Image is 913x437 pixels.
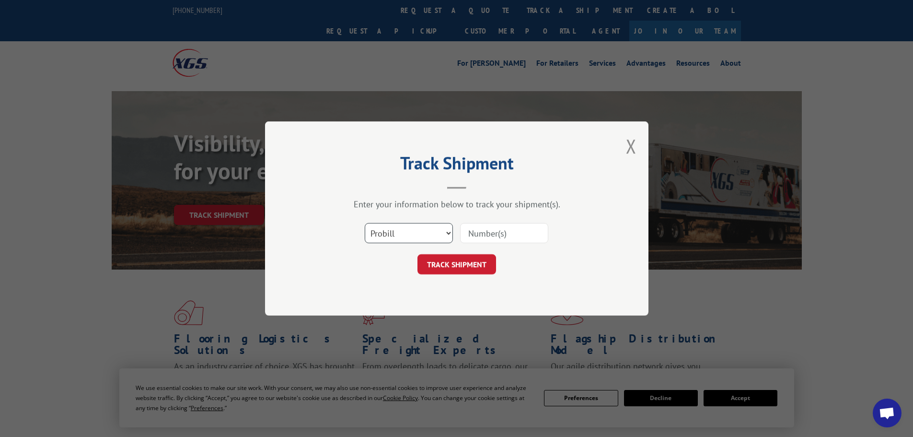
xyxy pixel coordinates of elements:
[460,223,548,243] input: Number(s)
[313,156,601,175] h2: Track Shipment
[417,254,496,274] button: TRACK SHIPMENT
[626,133,636,159] button: Close modal
[313,199,601,210] div: Enter your information below to track your shipment(s).
[873,399,901,427] div: Open chat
